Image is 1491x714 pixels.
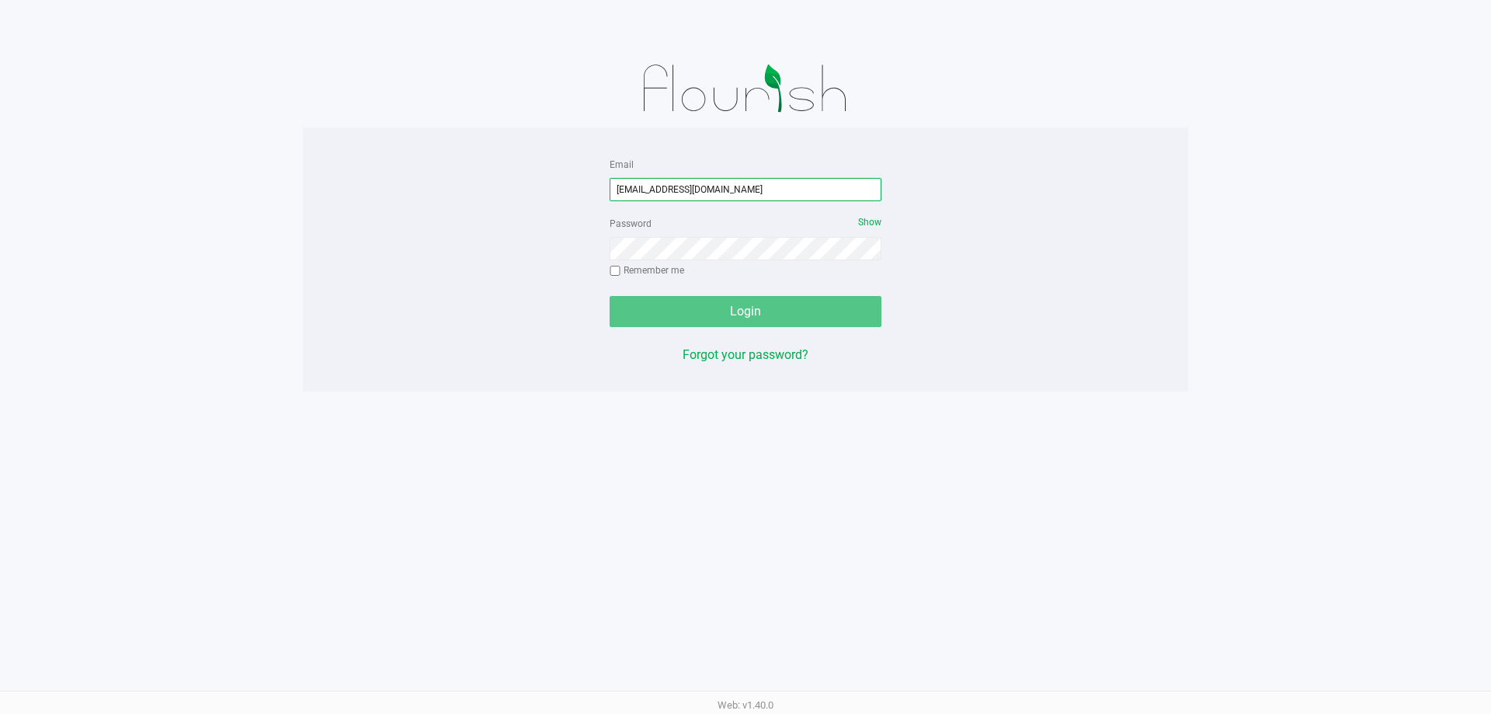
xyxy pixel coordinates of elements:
label: Email [610,158,634,172]
span: Show [858,217,881,228]
label: Password [610,217,652,231]
input: Remember me [610,266,620,277]
button: Forgot your password? [683,346,808,364]
span: Web: v1.40.0 [718,699,773,711]
label: Remember me [610,263,684,277]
